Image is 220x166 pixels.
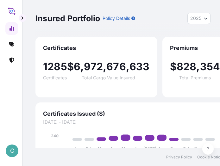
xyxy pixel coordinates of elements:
p: Policy Details [103,15,130,22]
tspan: Apr [110,146,117,151]
span: 1285 [43,62,67,72]
tspan: Jan [74,146,81,151]
span: , [80,62,84,72]
span: 633 [129,62,150,72]
span: $ [67,62,74,72]
tspan: Feb [86,146,93,151]
span: C [10,148,14,154]
tspan: Aug [158,146,166,151]
tspan: Sep [170,146,178,151]
tspan: Jun [134,146,141,151]
span: Total Cargo Value Insured [82,76,135,80]
span: $ [170,62,177,72]
span: 2025 [190,15,201,22]
span: , [196,62,200,72]
tspan: [DATE] [143,146,156,151]
tspan: Oct [183,146,190,151]
tspan: Mar [98,146,105,151]
span: 6 [74,62,80,72]
p: Insured Portfolio [35,13,100,23]
span: 972 [84,62,103,72]
span: Certificates [43,76,67,80]
tspan: 240 [51,133,59,138]
tspan: Nov [194,146,202,151]
span: Total Premiums [179,76,211,80]
span: , [126,62,129,72]
span: Certificates [43,44,150,52]
span: , [103,62,106,72]
span: 676 [106,62,126,72]
a: Privacy Policy [166,155,192,160]
tspan: Dec [206,146,214,151]
tspan: May [122,146,130,151]
span: 828 [177,62,197,72]
button: Year Selector [187,13,211,24]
